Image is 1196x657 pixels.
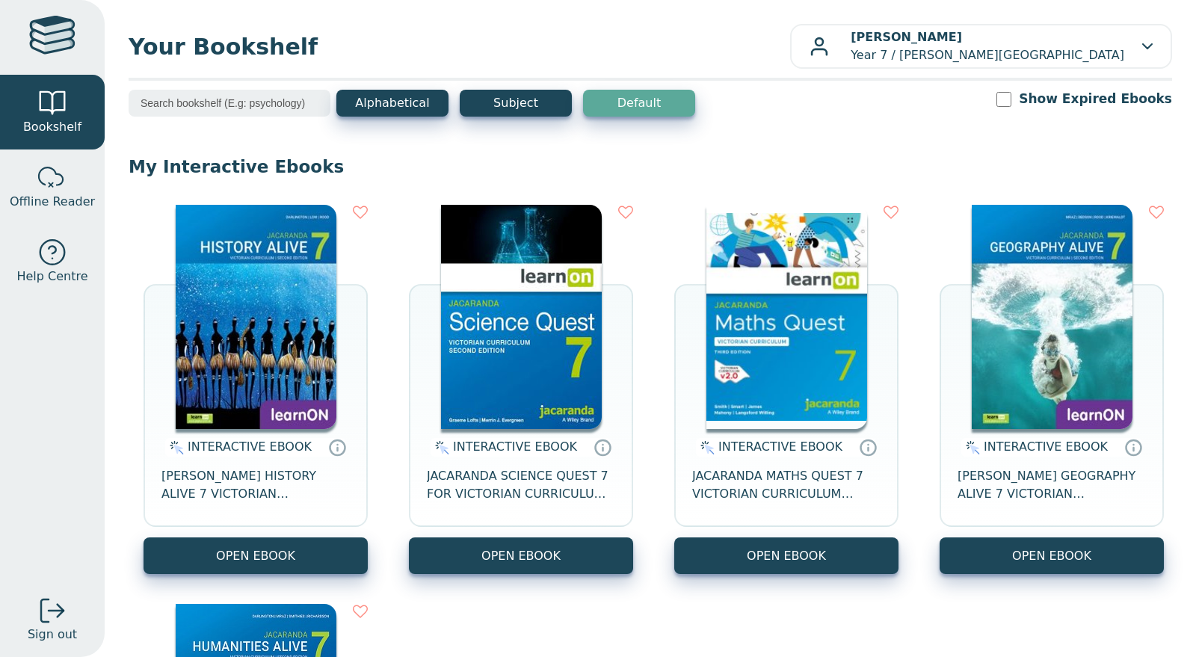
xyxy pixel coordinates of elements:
[460,90,572,117] button: Subject
[1124,438,1142,456] a: Interactive eBooks are accessed online via the publisher’s portal. They contain interactive resou...
[188,439,312,454] span: INTERACTIVE EBOOK
[10,193,95,211] span: Offline Reader
[859,438,877,456] a: Interactive eBooks are accessed online via the publisher’s portal. They contain interactive resou...
[790,24,1172,69] button: [PERSON_NAME]Year 7 / [PERSON_NAME][GEOGRAPHIC_DATA]
[696,439,715,457] img: interactive.svg
[176,205,336,429] img: d4781fba-7f91-e911-a97e-0272d098c78b.jpg
[594,438,611,456] a: Interactive eBooks are accessed online via the publisher’s portal. They contain interactive resou...
[718,439,842,454] span: INTERACTIVE EBOOK
[453,439,577,454] span: INTERACTIVE EBOOK
[961,439,980,457] img: interactive.svg
[441,205,602,429] img: 329c5ec2-5188-ea11-a992-0272d098c78b.jpg
[940,537,1164,574] button: OPEN EBOOK
[1019,90,1172,108] label: Show Expired Ebooks
[129,30,790,64] span: Your Bookshelf
[28,626,77,644] span: Sign out
[706,205,867,429] img: b87b3e28-4171-4aeb-a345-7fa4fe4e6e25.jpg
[984,439,1108,454] span: INTERACTIVE EBOOK
[427,467,615,503] span: JACARANDA SCIENCE QUEST 7 FOR VICTORIAN CURRICULUM LEARNON 2E EBOOK
[16,268,87,286] span: Help Centre
[336,90,449,117] button: Alphabetical
[165,439,184,457] img: interactive.svg
[692,467,881,503] span: JACARANDA MATHS QUEST 7 VICTORIAN CURRICULUM LEARNON EBOOK 3E
[583,90,695,117] button: Default
[129,155,1172,178] p: My Interactive Ebooks
[851,28,1124,64] p: Year 7 / [PERSON_NAME][GEOGRAPHIC_DATA]
[144,537,368,574] button: OPEN EBOOK
[851,30,962,44] b: [PERSON_NAME]
[674,537,898,574] button: OPEN EBOOK
[958,467,1146,503] span: [PERSON_NAME] GEOGRAPHY ALIVE 7 VICTORIAN CURRICULUM LEARNON EBOOK 2E
[431,439,449,457] img: interactive.svg
[972,205,1132,429] img: cc9fd0c4-7e91-e911-a97e-0272d098c78b.jpg
[129,90,330,117] input: Search bookshelf (E.g: psychology)
[23,118,81,136] span: Bookshelf
[328,438,346,456] a: Interactive eBooks are accessed online via the publisher’s portal. They contain interactive resou...
[161,467,350,503] span: [PERSON_NAME] HISTORY ALIVE 7 VICTORIAN CURRICULUM LEARNON EBOOK 2E
[409,537,633,574] button: OPEN EBOOK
